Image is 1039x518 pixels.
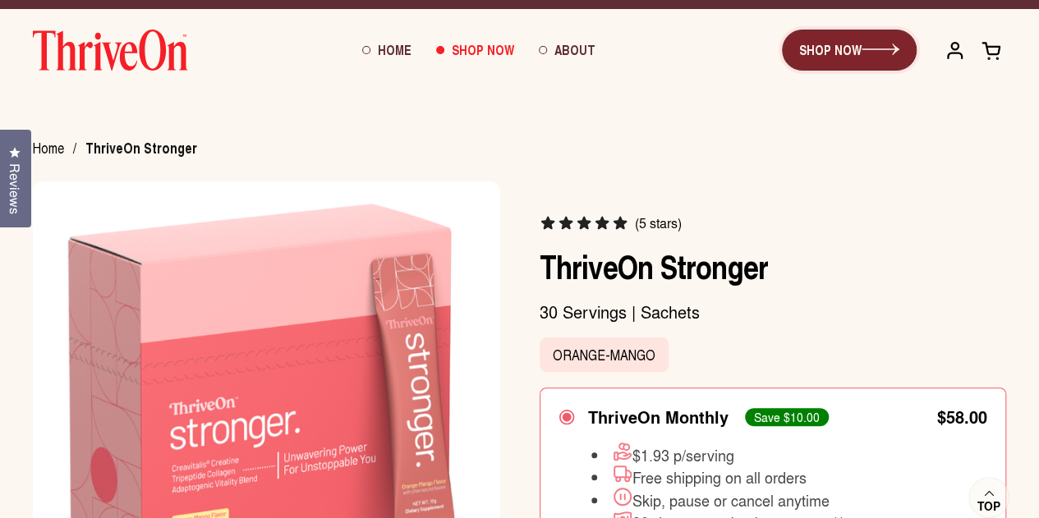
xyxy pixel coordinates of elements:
[540,246,1007,286] h1: ThriveOn Stronger
[73,140,76,157] span: /
[424,28,526,72] a: Shop Now
[378,40,411,59] span: Home
[350,28,424,72] a: Home
[540,337,669,372] label: Orange-Mango
[745,408,829,426] div: Save $10.00
[452,40,514,59] span: Shop Now
[588,407,729,427] div: ThriveOn Monthly
[33,140,214,157] nav: breadcrumbs
[33,138,64,160] span: Home
[33,138,64,158] a: Home
[635,215,682,231] span: (5 stars)
[937,409,987,425] div: $58.00
[591,464,844,487] li: Free shipping on all orders
[4,163,25,214] span: Reviews
[591,487,844,510] li: Skip, pause or cancel anytime
[540,301,1007,323] p: 30 Servings | Sachets
[554,40,595,59] span: About
[977,499,1000,514] span: Top
[526,28,608,72] a: About
[85,140,197,157] span: ThriveOn Stronger
[782,30,917,71] a: SHOP NOW
[591,442,844,465] li: $1.93 p/serving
